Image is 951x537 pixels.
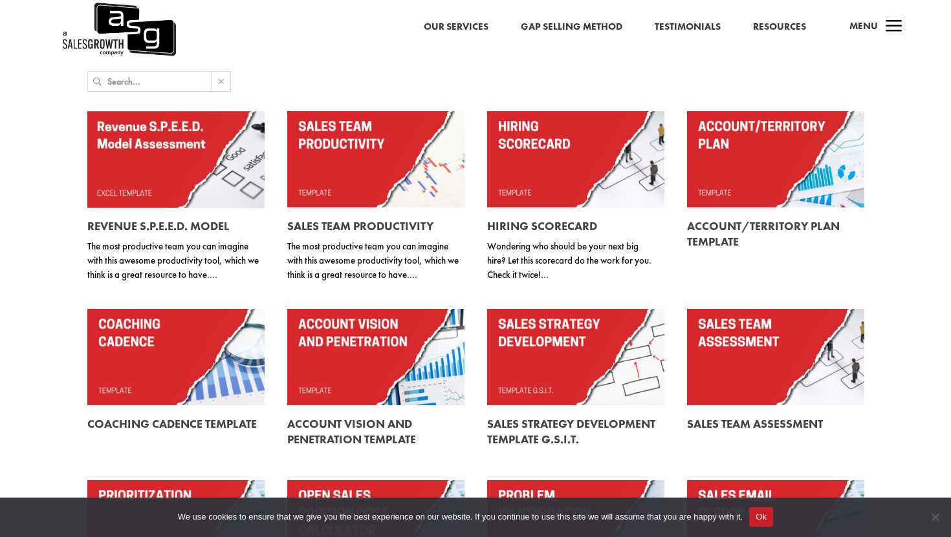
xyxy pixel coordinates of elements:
span: a [881,14,907,40]
input: Search... [107,72,211,91]
a: Resources [753,19,806,36]
a: Our Services [424,19,488,36]
button: Ok [749,507,773,527]
a: Testimonials [655,19,721,36]
span: Menu [849,19,878,32]
a: Gap Selling Method [521,19,622,36]
span: We use cookies to ensure that we give you the best experience on our website. If you continue to ... [178,511,743,523]
span: No [928,511,941,523]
